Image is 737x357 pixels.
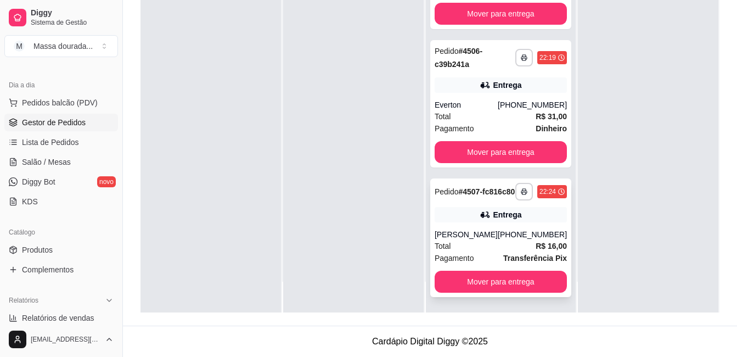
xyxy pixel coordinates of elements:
button: [EMAIL_ADDRESS][DOMAIN_NAME] [4,326,118,353]
span: KDS [22,196,38,207]
span: Pedido [435,187,459,196]
span: Pedido [435,47,459,55]
a: Gestor de Pedidos [4,114,118,131]
div: [PHONE_NUMBER] [498,229,567,240]
span: Pedidos balcão (PDV) [22,97,98,108]
span: Complementos [22,264,74,275]
span: Diggy Bot [22,176,55,187]
span: Salão / Mesas [22,157,71,168]
span: Total [435,110,451,122]
a: Salão / Mesas [4,153,118,171]
button: Pedidos balcão (PDV) [4,94,118,111]
strong: # 4506-c39b241a [435,47,482,69]
span: Produtos [22,244,53,255]
a: Diggy Botnovo [4,173,118,191]
div: Catálogo [4,224,118,241]
span: Pagamento [435,252,474,264]
a: DiggySistema de Gestão [4,4,118,31]
a: Produtos [4,241,118,259]
button: Mover para entrega [435,3,567,25]
div: Dia a dia [4,76,118,94]
span: Relatórios de vendas [22,313,94,323]
div: 22:24 [539,187,556,196]
button: Mover para entrega [435,271,567,293]
span: Gestor de Pedidos [22,117,86,128]
div: Everton [435,99,498,110]
div: Massa dourada ... [33,41,93,52]
strong: Transferência Pix [503,254,567,263]
a: Relatórios de vendas [4,309,118,327]
strong: # 4507-fc816c80 [458,187,515,196]
button: Mover para entrega [435,141,567,163]
span: Pagamento [435,122,474,135]
span: [EMAIL_ADDRESS][DOMAIN_NAME] [31,335,100,344]
button: Select a team [4,35,118,57]
strong: R$ 16,00 [536,242,567,250]
footer: Cardápio Digital Diggy © 2025 [123,326,737,357]
span: Lista de Pedidos [22,137,79,148]
strong: Dinheiro [536,124,567,133]
div: [PERSON_NAME] [435,229,498,240]
div: 22:19 [539,53,556,62]
a: Lista de Pedidos [4,133,118,151]
span: Diggy [31,8,114,18]
span: Total [435,240,451,252]
span: Sistema de Gestão [31,18,114,27]
span: Relatórios [9,296,38,305]
div: Entrega [493,80,521,91]
a: KDS [4,193,118,210]
span: M [14,41,25,52]
div: [PHONE_NUMBER] [498,99,567,110]
a: Complementos [4,261,118,278]
strong: R$ 31,00 [536,112,567,121]
div: Entrega [493,209,521,220]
